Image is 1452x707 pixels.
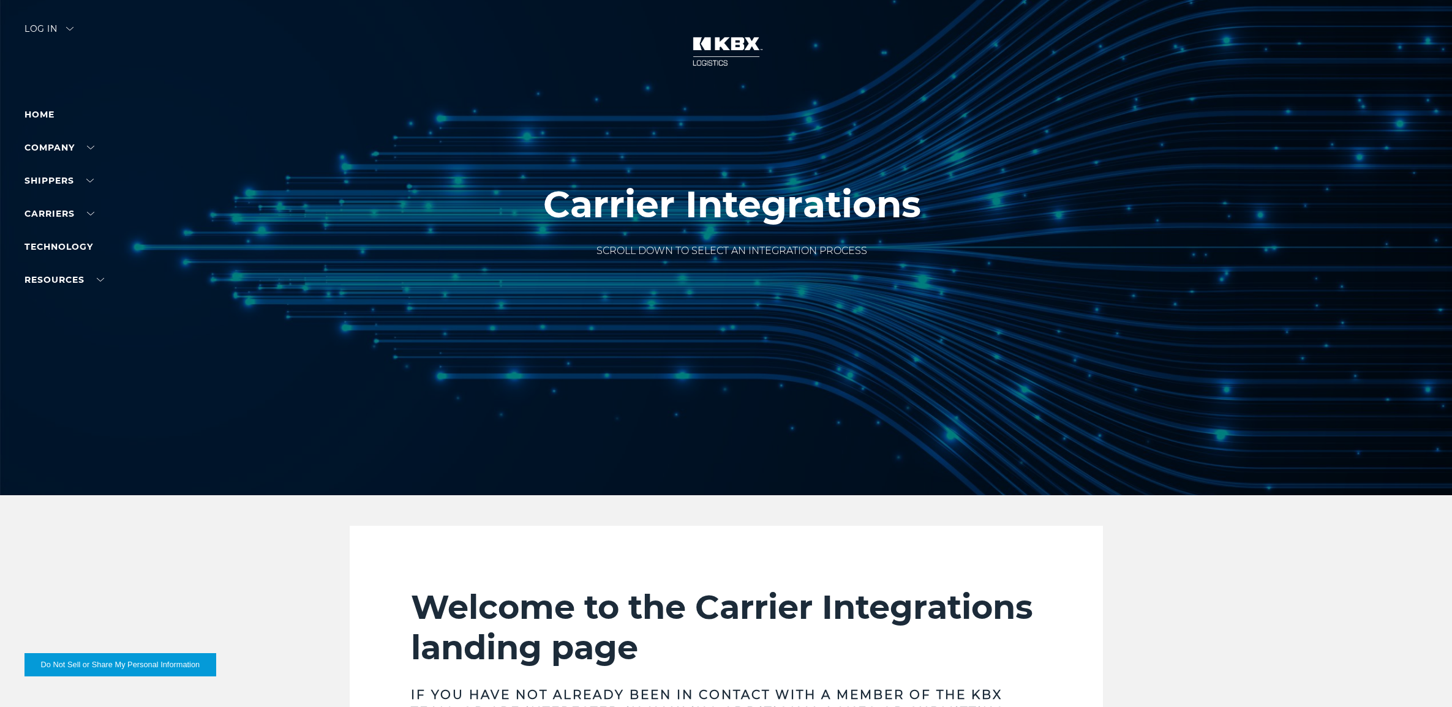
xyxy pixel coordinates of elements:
[24,241,93,252] a: Technology
[411,587,1042,668] h2: Welcome to the Carrier Integrations landing page
[24,274,104,285] a: RESOURCES
[24,653,216,676] button: Do Not Sell or Share My Personal Information
[24,109,55,120] a: Home
[1391,648,1452,707] iframe: Chat Widget
[24,24,73,42] div: Log in
[66,27,73,31] img: arrow
[680,24,772,78] img: kbx logo
[543,244,921,258] p: SCROLL DOWN TO SELECT AN INTEGRATION PROCESS
[24,175,94,186] a: SHIPPERS
[24,208,94,219] a: Carriers
[543,184,921,225] h1: Carrier Integrations
[24,142,94,153] a: Company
